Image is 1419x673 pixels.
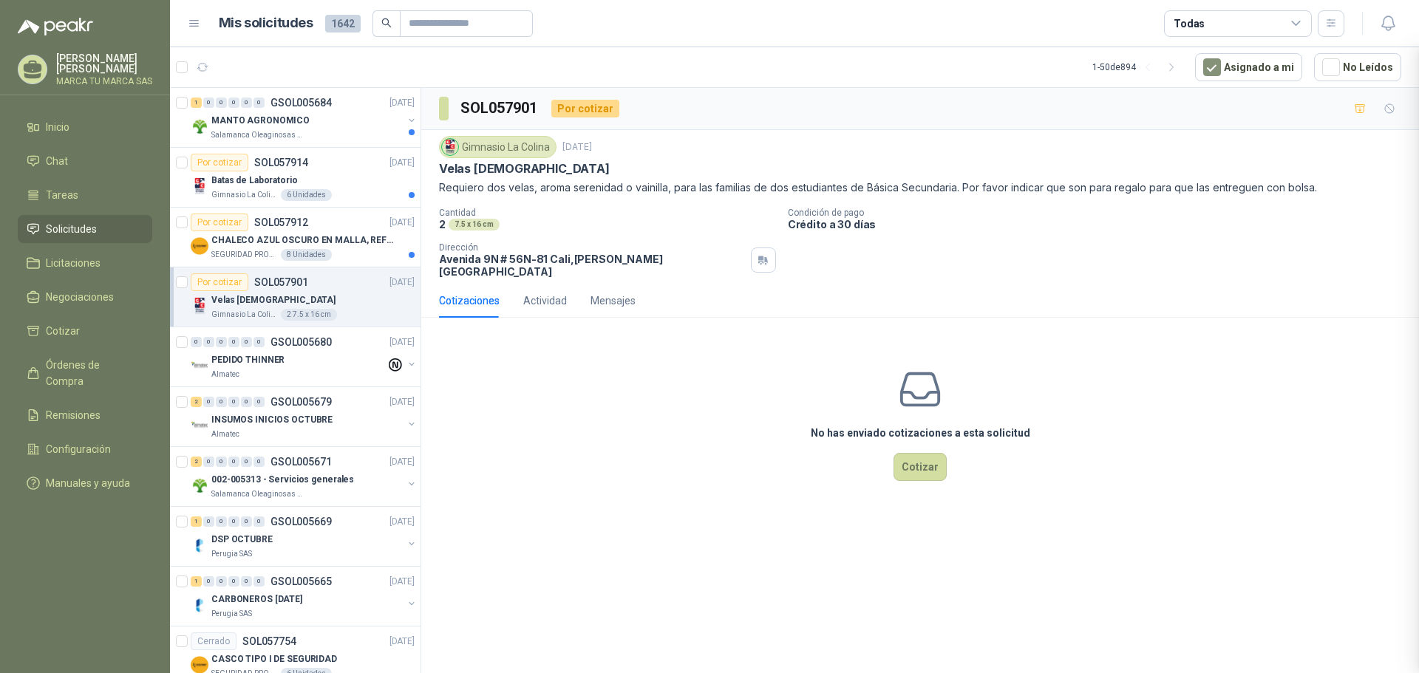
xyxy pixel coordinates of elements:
[46,357,138,389] span: Órdenes de Compra
[325,15,361,33] span: 1642
[18,435,152,463] a: Configuración
[46,187,78,203] span: Tareas
[219,13,313,34] h1: Mis solicitudes
[18,18,93,35] img: Logo peakr
[56,53,152,74] p: [PERSON_NAME] [PERSON_NAME]
[46,407,101,423] span: Remisiones
[46,289,114,305] span: Negociaciones
[18,283,152,311] a: Negociaciones
[18,147,152,175] a: Chat
[56,77,152,86] p: MARCA TU MARCA SAS
[18,215,152,243] a: Solicitudes
[18,113,152,141] a: Inicio
[18,401,152,429] a: Remisiones
[46,153,68,169] span: Chat
[18,351,152,395] a: Órdenes de Compra
[46,441,111,457] span: Configuración
[381,18,392,28] span: search
[18,469,152,497] a: Manuales y ayuda
[1174,16,1205,32] div: Todas
[46,255,101,271] span: Licitaciones
[18,317,152,345] a: Cotizar
[46,323,80,339] span: Cotizar
[46,221,97,237] span: Solicitudes
[46,475,130,491] span: Manuales y ayuda
[18,249,152,277] a: Licitaciones
[46,119,69,135] span: Inicio
[18,181,152,209] a: Tareas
